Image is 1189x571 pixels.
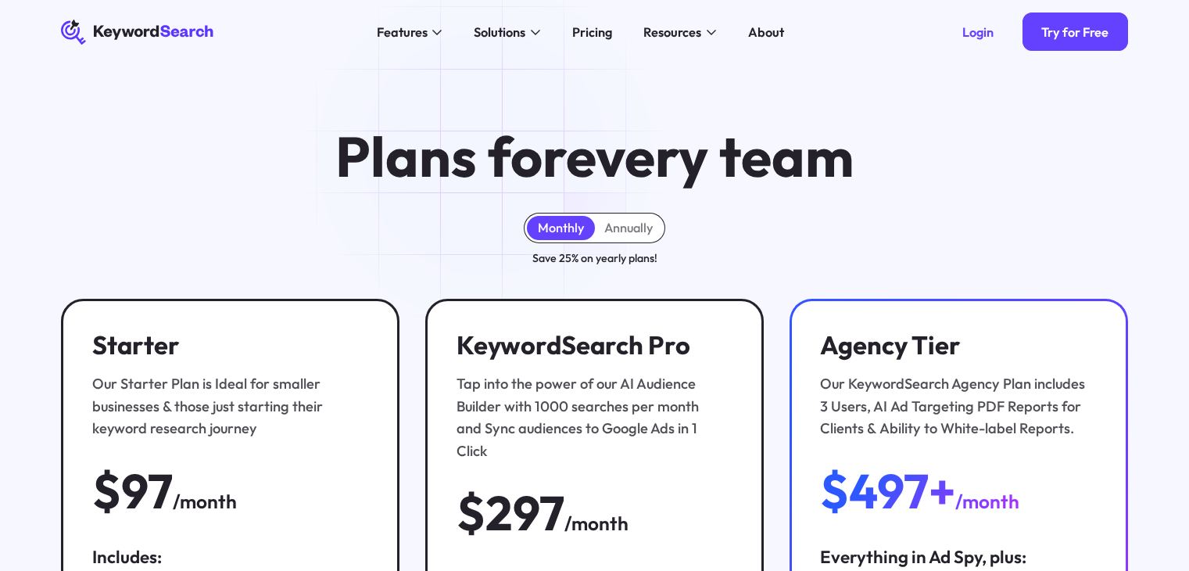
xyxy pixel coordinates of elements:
h3: Starter [92,330,360,361]
h1: Plans for [335,127,854,187]
div: Our KeywordSearch Agency Plan includes 3 Users, AI Ad Targeting PDF Reports for Clients & Ability... [820,373,1088,440]
div: $297 [457,488,564,539]
div: Tap into the power of our AI Audience Builder with 1000 searches per month and Sync audiences to ... [457,373,725,463]
div: /month [955,487,1019,516]
a: Login [943,13,1012,51]
div: Login [962,24,994,40]
a: About [738,20,793,45]
div: Solutions [474,23,525,42]
span: every team [566,121,854,192]
div: Monthly [538,220,584,235]
div: Includes: [92,545,368,569]
div: About [748,23,784,42]
div: $97 [92,466,173,517]
div: /month [173,487,237,516]
a: Pricing [562,20,621,45]
div: Pricing [572,23,612,42]
div: Features [377,23,428,42]
h3: Agency Tier [820,330,1088,361]
h3: KeywordSearch Pro [457,330,725,361]
div: $497+ [820,466,955,517]
div: Our Starter Plan is Ideal for smaller businesses & those just starting their keyword research jou... [92,373,360,440]
div: /month [564,508,629,538]
div: Save 25% on yearly plans! [532,250,657,267]
div: Everything in Ad Spy, plus: [820,545,1096,569]
div: Annually [604,220,653,235]
div: Resources [643,23,701,42]
a: Try for Free [1022,13,1128,51]
div: Try for Free [1041,24,1108,40]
